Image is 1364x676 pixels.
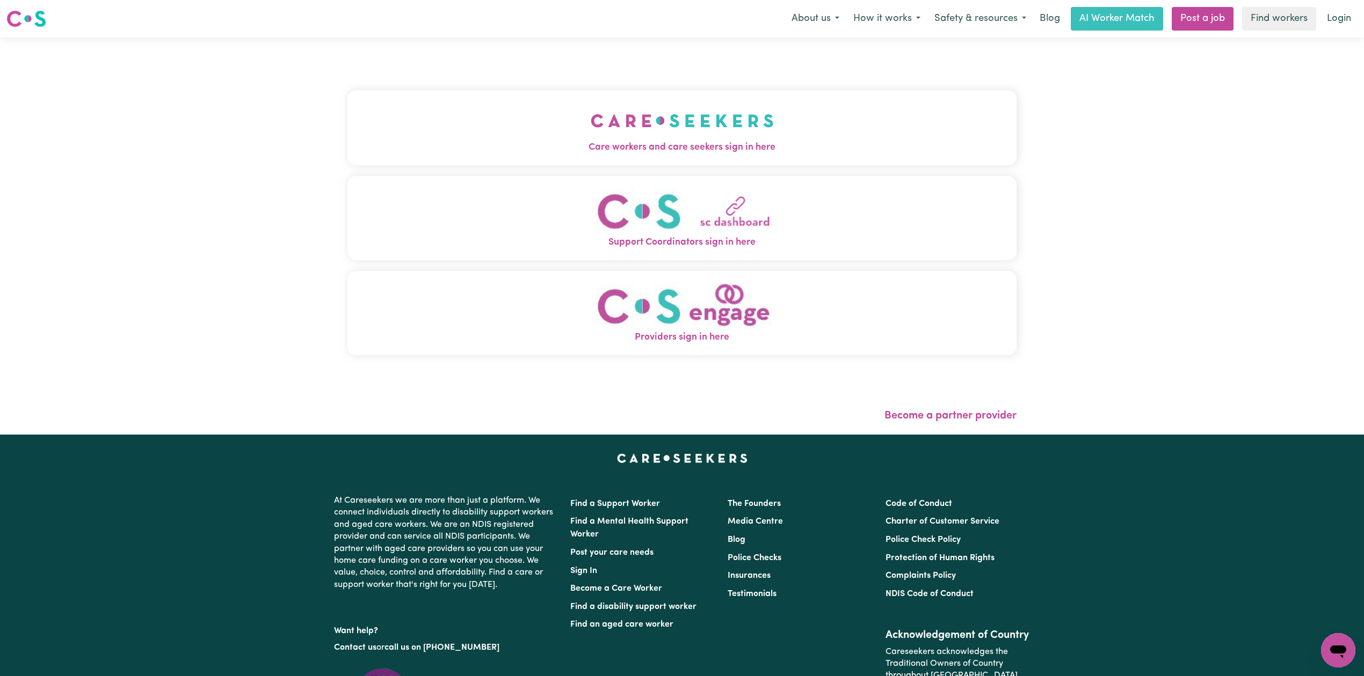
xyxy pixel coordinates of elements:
iframe: Button to launch messaging window [1321,633,1355,667]
img: Careseekers logo [6,9,46,28]
a: Find a Mental Health Support Worker [570,517,688,539]
a: Become a partner provider [884,410,1017,421]
a: Find a disability support worker [570,602,696,611]
button: About us [785,8,846,30]
button: How it works [846,8,927,30]
a: Find an aged care worker [570,620,673,629]
a: The Founders [728,499,781,508]
span: Care workers and care seekers sign in here [347,141,1017,155]
a: Sign In [570,567,597,575]
a: Police Check Policy [886,535,961,544]
a: AI Worker Match [1071,7,1163,31]
span: Providers sign in here [347,330,1017,344]
p: Want help? [334,621,557,637]
a: Media Centre [728,517,783,526]
a: Find a Support Worker [570,499,660,508]
p: or [334,637,557,658]
a: Charter of Customer Service [886,517,999,526]
a: Blog [1033,7,1066,31]
a: Complaints Policy [886,571,956,580]
a: Login [1321,7,1358,31]
a: Post your care needs [570,548,654,557]
a: NDIS Code of Conduct [886,590,974,598]
button: Safety & resources [927,8,1033,30]
a: Blog [728,535,745,544]
a: Post a job [1172,7,1234,31]
button: Care workers and care seekers sign in here [347,90,1017,165]
a: Become a Care Worker [570,584,662,593]
p: At Careseekers we are more than just a platform. We connect individuals directly to disability su... [334,490,557,595]
h2: Acknowledgement of Country [886,629,1030,642]
a: Code of Conduct [886,499,952,508]
a: Careseekers logo [6,6,46,31]
a: Insurances [728,571,771,580]
span: Support Coordinators sign in here [347,236,1017,249]
a: Contact us [334,643,376,652]
button: Providers sign in here [347,271,1017,355]
a: Police Checks [728,554,781,562]
a: call us on [PHONE_NUMBER] [384,643,499,652]
a: Careseekers home page [617,454,748,462]
a: Testimonials [728,590,777,598]
button: Support Coordinators sign in here [347,176,1017,260]
a: Find workers [1242,7,1316,31]
a: Protection of Human Rights [886,554,995,562]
